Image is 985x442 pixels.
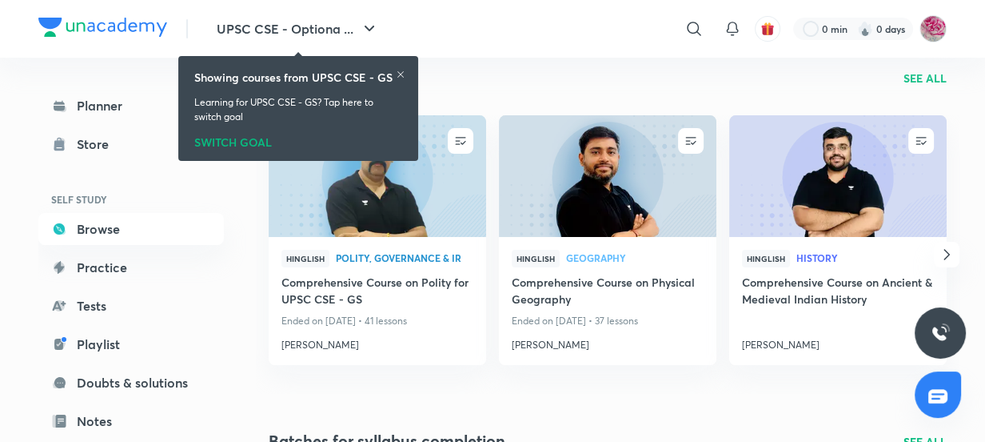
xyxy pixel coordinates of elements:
[796,253,934,264] a: History
[38,328,224,360] a: Playlist
[566,253,704,264] a: Geography
[512,331,704,352] a: [PERSON_NAME]
[727,114,948,238] img: new-thumbnail
[38,90,224,122] a: Planner
[931,323,950,343] img: ttu
[512,311,704,331] p: Ended on [DATE] • 37 lessons
[269,115,486,237] a: new-thumbnail
[742,250,790,267] span: Hinglish
[38,128,224,160] a: Store
[38,405,224,437] a: Notes
[336,253,473,263] span: Polity, Governance & IR
[38,18,167,37] img: Company Logo
[755,16,780,42] button: avatar
[194,131,402,148] div: SWITCH GOAL
[903,70,947,86] a: SEE ALL
[919,15,947,42] img: Sonali Movaliya
[857,21,873,37] img: streak
[266,114,488,238] img: new-thumbnail
[512,250,560,267] span: Hinglish
[194,69,393,86] h6: Showing courses from UPSC CSE - GS
[742,331,934,352] a: [PERSON_NAME]
[499,115,716,237] a: new-thumbnail
[207,13,389,45] button: UPSC CSE - Optiona ...
[38,18,167,41] a: Company Logo
[336,253,473,264] a: Polity, Governance & IR
[194,95,402,124] p: Learning for UPSC CSE - GS? Tap here to switch goal
[38,186,224,213] h6: SELF STUDY
[281,274,473,311] a: Comprehensive Course on Polity for UPSC CSE - GS
[760,22,775,36] img: avatar
[38,251,224,283] a: Practice
[38,290,224,322] a: Tests
[77,135,118,154] div: Store
[281,311,473,331] p: Ended on [DATE] • 41 lessons
[742,274,934,311] a: Comprehensive Course on Ancient & Medieval Indian History
[38,367,224,399] a: Doubts & solutions
[38,213,224,245] a: Browse
[512,274,704,311] a: Comprehensive Course on Physical Geography
[729,115,947,237] a: new-thumbnail
[281,331,473,352] a: [PERSON_NAME]
[496,114,718,238] img: new-thumbnail
[796,253,934,263] span: History
[281,250,329,267] span: Hinglish
[566,253,704,263] span: Geography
